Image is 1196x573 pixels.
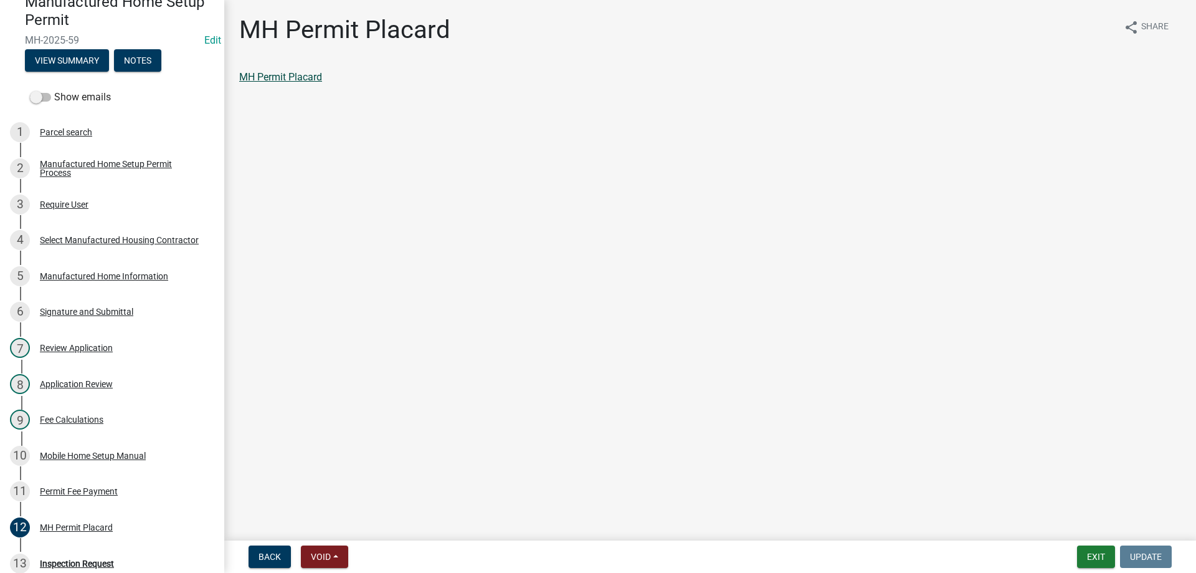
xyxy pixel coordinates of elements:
div: Permit Fee Payment [40,487,118,496]
button: Exit [1077,546,1115,568]
div: Inspection Request [40,559,114,568]
div: Application Review [40,380,113,388]
div: MH Permit Placard [40,523,113,532]
span: Back [259,552,281,562]
div: Require User [40,200,88,209]
div: Signature and Submittal [40,307,133,316]
h1: MH Permit Placard [239,15,450,45]
div: Select Manufactured Housing Contractor [40,236,199,244]
div: 9 [10,410,30,430]
wm-modal-confirm: Summary [25,56,109,66]
wm-modal-confirm: Edit Application Number [204,34,221,46]
div: Mobile Home Setup Manual [40,451,146,460]
i: share [1124,20,1139,35]
wm-modal-confirm: Notes [114,56,161,66]
button: Update [1120,546,1172,568]
div: 2 [10,158,30,178]
span: MH-2025-59 [25,34,199,46]
span: Void [311,552,331,562]
a: MH Permit Placard [239,71,322,83]
div: 11 [10,481,30,501]
div: Review Application [40,344,113,352]
div: Manufactured Home Information [40,272,168,281]
div: 4 [10,230,30,250]
div: 1 [10,122,30,142]
a: Edit [204,34,221,46]
button: Back [249,546,291,568]
div: Manufactured Home Setup Permit Process [40,160,204,177]
div: 5 [10,266,30,286]
button: Void [301,546,348,568]
button: shareShare [1114,15,1179,39]
button: Notes [114,49,161,72]
button: View Summary [25,49,109,72]
div: 6 [10,302,30,322]
label: Show emails [30,90,111,105]
span: Share [1141,20,1169,35]
div: 12 [10,518,30,537]
div: 3 [10,195,30,214]
div: 8 [10,374,30,394]
div: 7 [10,338,30,358]
div: 10 [10,446,30,466]
span: Update [1130,552,1162,562]
div: Fee Calculations [40,415,103,424]
div: Parcel search [40,128,92,137]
